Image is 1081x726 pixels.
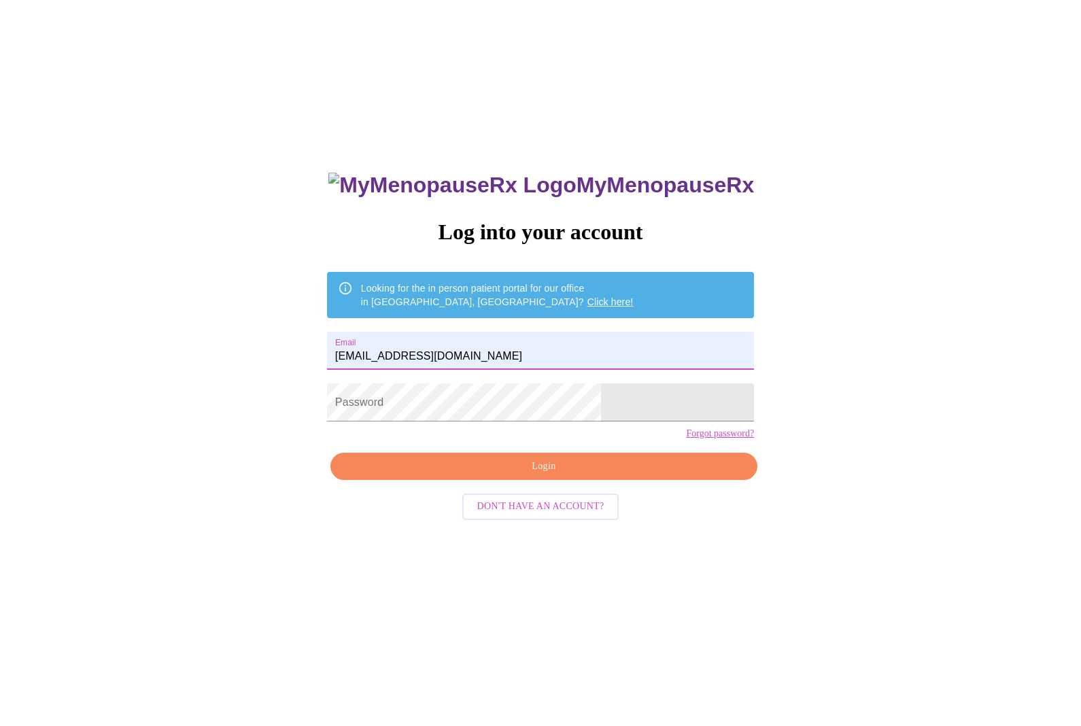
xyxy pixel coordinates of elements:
[361,276,634,314] div: Looking for the in person patient portal for our office in [GEOGRAPHIC_DATA], [GEOGRAPHIC_DATA]?
[477,498,604,515] span: Don't have an account?
[327,220,754,245] h3: Log into your account
[330,453,757,481] button: Login
[686,428,754,439] a: Forgot password?
[462,494,619,520] button: Don't have an account?
[346,458,742,475] span: Login
[328,173,754,198] h3: MyMenopauseRx
[459,500,623,511] a: Don't have an account?
[587,296,634,307] a: Click here!
[328,173,576,198] img: MyMenopauseRx Logo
